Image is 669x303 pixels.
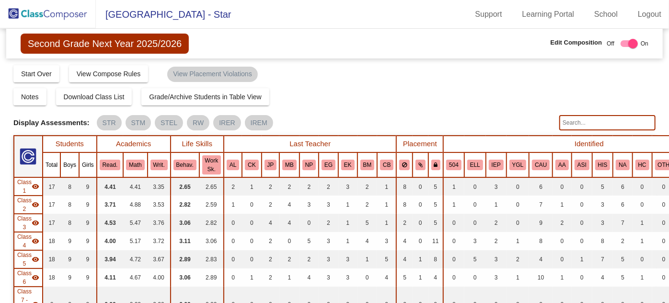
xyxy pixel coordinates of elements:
td: 1 [413,250,428,268]
td: 0 [572,232,592,250]
mat-icon: visibility [32,256,39,263]
td: 0 [572,196,592,214]
th: Angie Lay [224,152,242,177]
th: English Language Learner [464,152,486,177]
td: 2 [262,196,280,214]
td: 4 [262,214,280,232]
td: 3 [486,177,507,196]
td: 8 [396,196,413,214]
td: 3 [486,250,507,268]
td: 1 [377,196,396,214]
td: 2 [262,177,280,196]
th: Individualized Education Plan [486,152,507,177]
button: AL [227,160,239,170]
td: 1 [443,196,464,214]
td: 6 [529,177,553,196]
td: Chris Adams - C-1 [14,196,43,214]
td: 0 [443,232,464,250]
button: Download Class List [56,88,132,105]
td: 8 [428,250,444,268]
span: Class 3 [17,214,32,232]
button: IEP [489,160,504,170]
button: HC [635,160,649,170]
td: 2 [507,250,530,268]
td: 4 [396,232,413,250]
td: 2 [319,177,338,196]
button: BM [360,160,375,170]
td: 0 [413,214,428,232]
td: 2 [300,250,319,268]
button: Read. [100,160,121,170]
td: 3.76 [148,214,171,232]
td: 0 [413,196,428,214]
th: 504 Plan [443,152,464,177]
td: 6 [613,177,632,196]
td: 0 [224,232,242,250]
button: YGL [509,160,527,170]
td: 0 [224,214,242,232]
td: 5.17 [123,232,147,250]
mat-icon: visibility [32,219,39,227]
td: 9 [529,214,553,232]
td: 4 [396,250,413,268]
mat-chip: STR [97,115,122,130]
td: 2 [319,214,338,232]
td: 17 [43,214,60,232]
td: 0 [242,214,261,232]
button: Work Sk. [202,155,221,175]
mat-chip: View Placement Violations [167,67,257,82]
td: 17 [43,196,60,214]
td: 2.83 [199,250,224,268]
td: 4.00 [148,268,171,287]
th: Last Teacher [224,136,396,152]
td: 2.65 [199,177,224,196]
th: Mary Brewer [279,152,300,177]
td: 2.82 [171,196,199,214]
td: 2 [300,177,319,196]
td: 0 [572,214,592,232]
td: 3 [338,250,358,268]
td: 4.53 [97,214,124,232]
td: 3.72 [148,232,171,250]
td: 5 [428,177,444,196]
th: Native American [613,152,632,177]
td: 3 [338,268,358,287]
td: 0 [507,177,530,196]
th: Charlotte Kyles [242,152,261,177]
td: 1 [553,268,572,287]
button: Grade/Archive Students in Table View [141,88,269,105]
td: 3.71 [97,196,124,214]
td: 5 [613,268,632,287]
td: 3 [300,196,319,214]
td: 1 [633,268,652,287]
td: 4.11 [97,268,124,287]
mat-chip: RW [187,115,209,130]
td: 8 [396,177,413,196]
td: 0 [633,196,652,214]
td: 2 [224,177,242,196]
button: CAU [532,160,550,170]
td: 3 [592,196,613,214]
td: 0 [572,177,592,196]
span: Class 6 [17,269,32,286]
td: 9 [60,232,79,250]
button: MB [282,160,297,170]
td: 2.89 [199,268,224,287]
button: Writ. [150,160,168,170]
td: 1 [279,268,300,287]
td: 0 [242,196,261,214]
td: 3 [486,268,507,287]
td: 0 [279,232,300,250]
td: 1 [338,232,358,250]
td: 0 [507,196,530,214]
td: Hank Payne - C-2 [14,232,43,250]
span: On [641,39,648,48]
td: 0 [443,250,464,268]
td: 4.41 [123,177,147,196]
td: 1 [377,177,396,196]
td: 2 [358,177,378,196]
td: 4 [529,250,553,268]
button: AA [555,160,569,170]
td: Rileigh Riggan - C-2 [14,268,43,287]
td: 4 [377,268,396,287]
